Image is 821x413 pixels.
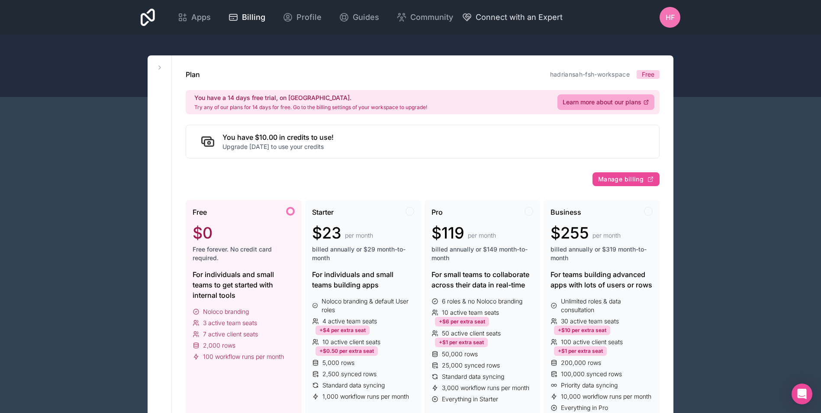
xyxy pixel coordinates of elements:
[222,142,334,151] p: Upgrade [DATE] to use your credits
[186,69,200,80] h1: Plan
[561,297,653,314] span: Unlimited roles & data consultation
[792,384,812,404] div: Open Intercom Messenger
[332,8,386,27] a: Guides
[322,392,409,401] span: 1,000 workflow runs per month
[431,269,534,290] div: For small teams to collaborate across their data in real-time
[561,358,601,367] span: 200,000 rows
[642,70,654,79] span: Free
[431,207,443,217] span: Pro
[390,8,460,27] a: Community
[345,231,373,240] span: per month
[435,317,489,326] div: +$6 per extra seat
[312,269,414,290] div: For individuals and small teams building apps
[221,8,272,27] a: Billing
[322,381,385,390] span: Standard data syncing
[442,350,478,358] span: 50,000 rows
[561,381,618,390] span: Priority data syncing
[203,330,258,339] span: 7 active client seats
[431,224,464,242] span: $119
[410,11,453,23] span: Community
[322,370,377,378] span: 2,500 synced rows
[193,245,295,262] span: Free forever. No credit card required.
[322,317,377,326] span: 4 active team seats
[203,341,235,350] span: 2,000 rows
[194,94,427,102] h2: You have a 14 days free trial, on [GEOGRAPHIC_DATA].
[551,245,653,262] span: billed annually or $319 month-to-month
[316,326,370,335] div: +$4 per extra seat
[276,8,328,27] a: Profile
[322,338,380,346] span: 10 active client seats
[442,361,500,370] span: 25,000 synced rows
[194,104,427,111] p: Try any of our plans for 14 days for free. Go to the billing settings of your workspace to upgrade!
[203,319,257,327] span: 3 active team seats
[322,297,414,314] span: Noloco branding & default User roles
[222,132,334,142] h2: You have $10.00 in credits to use!
[191,11,211,23] span: Apps
[462,11,563,23] button: Connect with an Expert
[598,175,644,183] span: Manage billing
[551,207,581,217] span: Business
[442,308,499,317] span: 10 active team seats
[312,207,334,217] span: Starter
[563,98,641,106] span: Learn more about our plans
[193,224,212,242] span: $0
[442,329,501,338] span: 50 active client seats
[476,11,563,23] span: Connect with an Expert
[171,8,218,27] a: Apps
[353,11,379,23] span: Guides
[296,11,322,23] span: Profile
[592,172,660,186] button: Manage billing
[561,338,623,346] span: 100 active client seats
[442,372,504,381] span: Standard data syncing
[551,224,589,242] span: $255
[203,352,284,361] span: 100 workflow runs per month
[312,245,414,262] span: billed annually or $29 month-to-month
[557,94,654,110] a: Learn more about our plans
[550,71,630,78] a: hadriansah-fsh-workspace
[442,395,498,403] span: Everything in Starter
[442,384,529,392] span: 3,000 workflow runs per month
[442,297,522,306] span: 6 roles & no Noloco branding
[551,269,653,290] div: For teams building advanced apps with lots of users or rows
[561,403,608,412] span: Everything in Pro
[554,346,607,356] div: +$1 per extra seat
[312,224,341,242] span: $23
[435,338,488,347] div: +$1 per extra seat
[554,326,610,335] div: +$10 per extra seat
[322,358,354,367] span: 5,000 rows
[193,269,295,300] div: For individuals and small teams to get started with internal tools
[592,231,621,240] span: per month
[431,245,534,262] span: billed annually or $149 month-to-month
[561,317,619,326] span: 30 active team seats
[561,370,622,378] span: 100,000 synced rows
[193,207,207,217] span: Free
[242,11,265,23] span: Billing
[666,12,675,23] span: hf
[561,392,651,401] span: 10,000 workflow runs per month
[316,346,378,356] div: +$0.50 per extra seat
[468,231,496,240] span: per month
[203,307,249,316] span: Noloco branding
